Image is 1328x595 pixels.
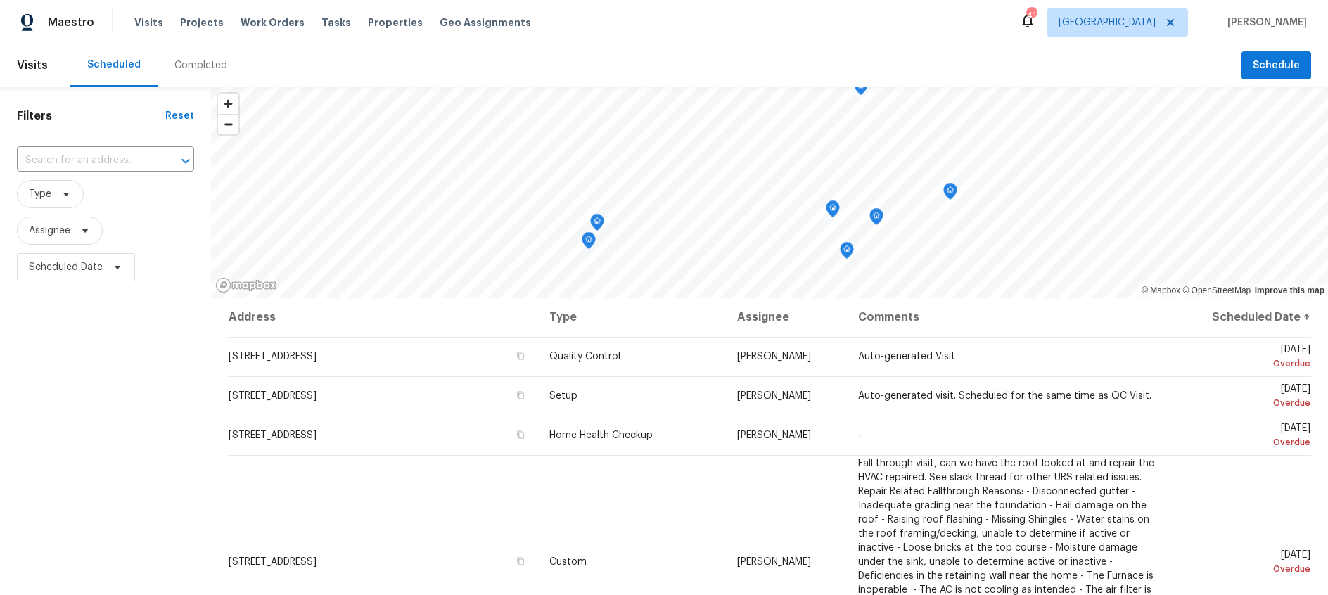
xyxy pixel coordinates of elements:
span: Auto-generated visit. Scheduled for the same time as QC Visit. [858,391,1151,401]
a: Mapbox homepage [215,277,277,293]
span: Home Health Checkup [549,430,653,440]
button: Copy Address [514,428,527,441]
div: Map marker [840,242,854,264]
th: Type [538,297,726,337]
span: [DATE] [1183,423,1310,449]
div: Reset [165,109,194,123]
a: Mapbox [1142,286,1180,295]
div: Overdue [1183,396,1310,410]
span: Properties [368,15,423,30]
span: Projects [180,15,224,30]
span: [GEOGRAPHIC_DATA] [1059,15,1156,30]
button: Zoom in [218,94,238,114]
th: Scheduled Date ↑ [1172,297,1311,337]
span: Setup [549,391,577,401]
button: Schedule [1241,51,1311,80]
a: OpenStreetMap [1182,286,1251,295]
div: Map marker [590,214,604,236]
span: Auto-generated Visit [858,352,955,362]
button: Copy Address [514,350,527,362]
span: - [858,430,862,440]
span: [DATE] [1183,345,1310,371]
div: Completed [174,58,227,72]
span: Custom [549,557,587,567]
span: [DATE] [1183,384,1310,410]
a: Improve this map [1255,286,1324,295]
button: Copy Address [514,389,527,402]
span: [PERSON_NAME] [737,430,811,440]
span: [STREET_ADDRESS] [229,352,317,362]
div: Map marker [582,232,596,254]
span: [STREET_ADDRESS] [229,391,317,401]
span: Geo Assignments [440,15,531,30]
h1: Filters [17,109,165,123]
span: [STREET_ADDRESS] [229,430,317,440]
button: Copy Address [514,555,527,568]
span: [DATE] [1183,550,1310,576]
span: Tasks [321,18,351,27]
span: [PERSON_NAME] [737,391,811,401]
div: Map marker [826,200,840,222]
div: Overdue [1183,357,1310,371]
div: Overdue [1183,562,1310,576]
span: Work Orders [241,15,305,30]
span: [PERSON_NAME] [1222,15,1307,30]
th: Comments [847,297,1172,337]
button: Open [176,151,196,171]
span: [PERSON_NAME] [737,352,811,362]
div: Map marker [943,183,957,205]
span: Type [29,187,51,201]
span: Visits [17,50,48,81]
canvas: Map [211,87,1328,297]
div: Map marker [854,78,868,100]
span: Assignee [29,224,70,238]
th: Address [228,297,538,337]
button: Zoom out [218,114,238,134]
th: Assignee [726,297,848,337]
span: Schedule [1253,57,1300,75]
div: Map marker [603,297,617,319]
div: Overdue [1183,435,1310,449]
span: [PERSON_NAME] [737,557,811,567]
div: Map marker [869,208,883,230]
div: Scheduled [87,58,141,72]
span: Zoom out [218,115,238,134]
span: Visits [134,15,163,30]
span: Maestro [48,15,94,30]
input: Search for an address... [17,150,155,172]
div: 41 [1026,8,1036,23]
span: Scheduled Date [29,260,103,274]
span: [STREET_ADDRESS] [229,557,317,567]
span: Quality Control [549,352,620,362]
